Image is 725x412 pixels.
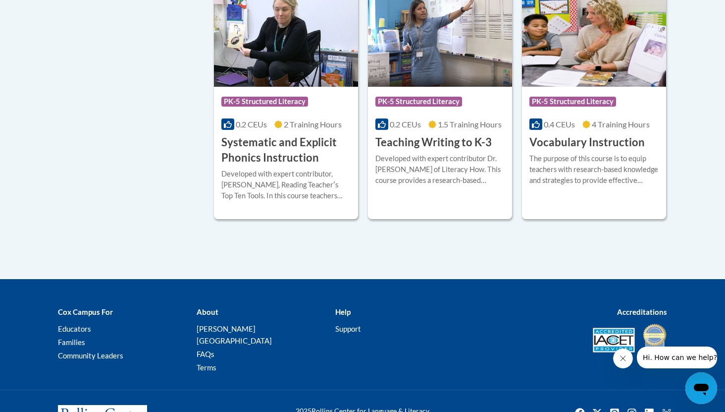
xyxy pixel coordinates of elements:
span: PK-5 Structured Literacy [529,97,616,107]
iframe: Message from company [637,347,717,368]
a: Families [58,338,85,347]
h3: Vocabulary Instruction [529,135,645,150]
b: About [197,307,218,316]
img: Accredited IACET® Provider [593,328,635,353]
span: 0.2 CEUs [390,119,421,129]
h3: Teaching Writing to K-3 [375,135,492,150]
a: Terms [197,363,216,372]
a: FAQs [197,350,214,358]
div: Developed with expert contributor Dr. [PERSON_NAME] of Literacy How. This course provides a resea... [375,153,505,186]
b: Accreditations [617,307,667,316]
div: The purpose of this course is to equip teachers with research-based knowledge and strategies to p... [529,153,659,186]
span: 1.5 Training Hours [438,119,502,129]
h3: Systematic and Explicit Phonics Instruction [221,135,351,166]
a: Support [335,324,361,333]
span: 0.2 CEUs [236,119,267,129]
span: 2 Training Hours [284,119,342,129]
a: Educators [58,324,91,333]
iframe: Close message [613,349,633,368]
b: Cox Campus For [58,307,113,316]
a: Community Leaders [58,351,123,360]
img: IDA® Accredited [642,323,667,357]
span: 0.4 CEUs [544,119,575,129]
div: Developed with expert contributor, [PERSON_NAME], Reading Teacherʹs Top Ten Tools. In this course... [221,169,351,201]
span: 4 Training Hours [592,119,650,129]
b: Help [335,307,351,316]
span: PK-5 Structured Literacy [221,97,308,107]
span: PK-5 Structured Literacy [375,97,462,107]
a: [PERSON_NAME][GEOGRAPHIC_DATA] [197,324,272,345]
iframe: Button to launch messaging window [685,372,717,404]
